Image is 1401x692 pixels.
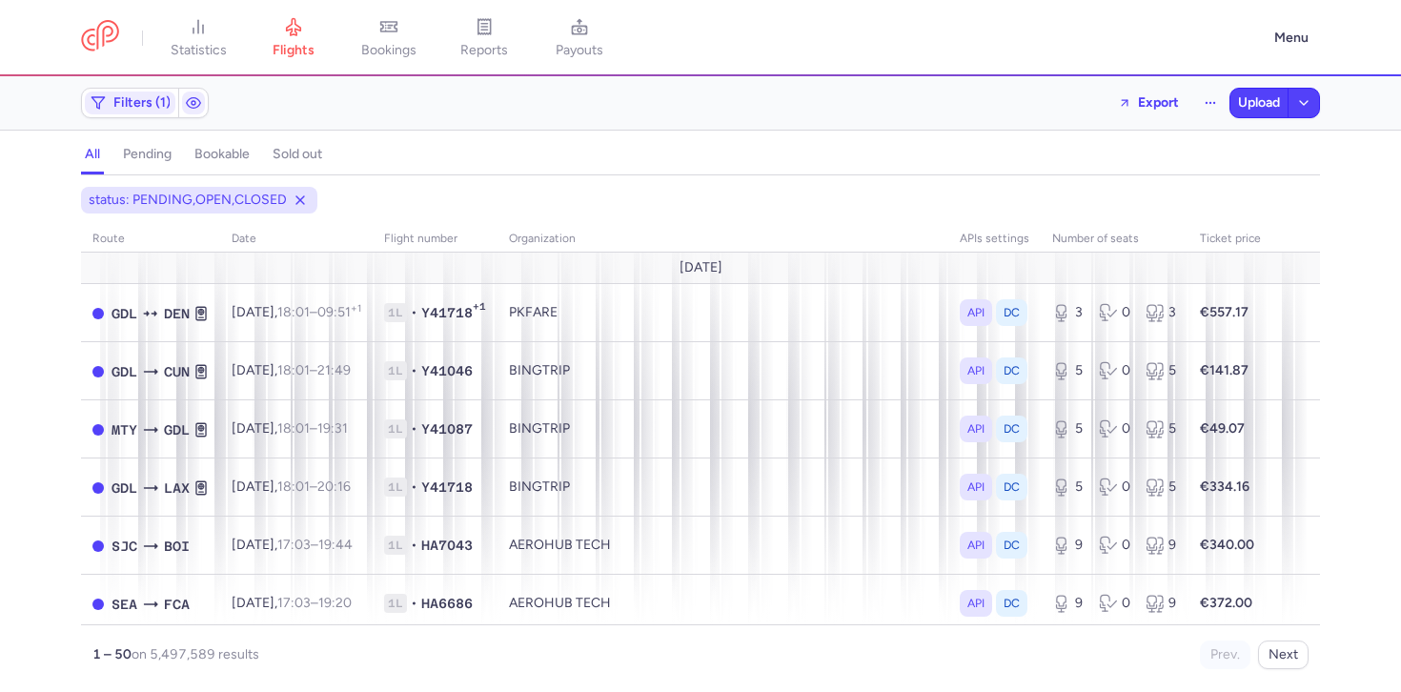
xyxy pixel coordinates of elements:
span: DC [1004,361,1020,380]
time: 20:16 [317,478,351,495]
strong: €141.87 [1200,362,1249,378]
span: [DATE], [232,537,353,553]
span: +1 [473,300,486,319]
span: 1L [384,594,407,613]
span: bookings [361,42,416,59]
div: 5 [1052,361,1084,380]
span: [DATE], [232,420,348,437]
td: BINGTRIP [497,400,948,458]
span: DEN [164,303,190,324]
a: statistics [151,17,246,59]
div: 0 [1099,536,1130,555]
time: 18:01 [277,478,310,495]
span: • [411,303,417,322]
span: flights [273,42,315,59]
span: Export [1138,95,1179,110]
td: PKFARE [497,284,948,342]
div: 5 [1052,478,1084,497]
span: • [411,419,417,438]
a: flights [246,17,341,59]
span: 1L [384,303,407,322]
span: Upload [1238,95,1280,111]
div: 5 [1146,361,1177,380]
span: [DATE], [232,478,351,495]
div: 9 [1146,536,1177,555]
span: SJC [112,536,137,557]
div: 5 [1146,419,1177,438]
div: 0 [1099,478,1130,497]
span: CUN [164,361,190,382]
span: [DATE], [232,362,351,378]
span: DC [1004,478,1020,497]
span: DC [1004,419,1020,438]
span: – [277,478,351,495]
strong: €340.00 [1200,537,1254,553]
a: reports [437,17,532,59]
div: 0 [1099,594,1130,613]
th: number of seats [1041,225,1188,254]
strong: €49.07 [1200,420,1245,437]
span: API [967,478,985,497]
th: organization [497,225,948,254]
span: HA6686 [421,594,473,613]
h4: pending [123,146,172,163]
a: payouts [532,17,627,59]
span: API [967,594,985,613]
th: Ticket price [1188,225,1272,254]
h4: all [85,146,100,163]
button: Prev. [1200,641,1250,669]
button: Upload [1230,89,1288,117]
span: API [967,536,985,555]
time: 18:01 [277,362,310,378]
time: 21:49 [317,362,351,378]
time: 18:01 [277,304,310,320]
th: date [220,225,373,254]
span: GDL [112,303,137,324]
span: – [277,595,352,611]
span: Y41087 [421,419,473,438]
span: 1L [384,478,407,497]
span: BOI [164,536,190,557]
div: 5 [1146,478,1177,497]
span: status: PENDING,OPEN,CLOSED [89,191,287,210]
span: MTY [112,419,137,440]
th: route [81,225,220,254]
time: 17:03 [277,595,311,611]
td: BINGTRIP [497,342,948,400]
span: 1L [384,419,407,438]
span: – [277,537,353,553]
span: Y41046 [421,361,473,380]
span: DC [1004,536,1020,555]
span: GDL [112,478,137,499]
span: – [277,304,361,320]
strong: €334.16 [1200,478,1249,495]
span: • [411,536,417,555]
div: 0 [1099,419,1130,438]
span: API [967,303,985,322]
button: Filters (1) [82,89,178,117]
span: [DATE], [232,595,352,611]
time: 19:31 [317,420,348,437]
h4: bookable [194,146,250,163]
span: • [411,361,417,380]
div: 3 [1052,303,1084,322]
div: 0 [1099,303,1130,322]
time: 19:44 [318,537,353,553]
div: 5 [1052,419,1084,438]
td: AEROHUB TECH [497,517,948,575]
span: reports [460,42,508,59]
div: 9 [1146,594,1177,613]
th: APIs settings [948,225,1041,254]
div: 0 [1099,361,1130,380]
div: 3 [1146,303,1177,322]
span: HA7043 [421,536,473,555]
span: API [967,419,985,438]
time: 09:51 [317,304,361,320]
span: 1L [384,536,407,555]
span: on 5,497,589 results [132,646,259,662]
time: 17:03 [277,537,311,553]
button: Menu [1263,20,1320,56]
div: 9 [1052,594,1084,613]
span: – [277,420,348,437]
span: Y41718 [421,303,473,322]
